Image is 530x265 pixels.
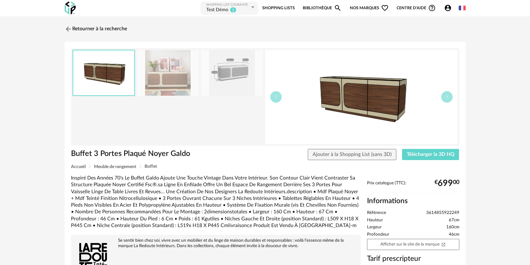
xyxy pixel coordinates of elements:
sup: 3 [230,7,237,13]
div: Prix catalogue (TTC): [367,180,459,192]
span: Largeur [367,225,382,230]
h2: Informations [367,196,459,206]
span: Télécharger la 3D HQ [407,152,455,157]
span: Référence [367,210,386,216]
span: Account Circle icon [444,4,455,12]
img: 91d41d57b1a06a705dd93fd3fdc278ad.jpg [137,50,199,96]
a: Afficher sur le site de la marqueOpen In New icon [367,239,459,250]
span: 699 [438,181,453,186]
div: Shopping List courante [206,3,250,7]
a: BibliothèqueMagnify icon [303,1,342,15]
span: 46cm [449,232,459,238]
img: svg+xml;base64,PHN2ZyB3aWR0aD0iMjQiIGhlaWdodD0iMjQiIHZpZXdCb3g9IjAgMCAyNCAyNCIgZmlsbD0ibm9uZSIgeG... [65,25,72,33]
button: Ajouter à la Shopping List (sans 3D) [308,149,396,160]
img: 44bc7bac0b79b0afce76e34d55c01f5e.jpg [201,50,263,96]
div: Test Démo [206,7,228,13]
span: Ajouter à la Shopping List (sans 3D) [313,152,392,157]
span: Nos marques [350,1,389,15]
span: Centre d'aideHelp Circle Outline icon [397,4,436,12]
button: Télécharger la 3D HQ [402,149,459,160]
h3: Tarif prescripteur [367,254,459,263]
a: Shopping Lists [262,1,295,15]
span: Open In New icon [441,242,446,246]
span: Heart Outline icon [381,4,389,12]
span: Magnify icon [334,4,342,12]
div: Breadcrumb [71,164,459,169]
span: 3614855922249 [426,210,459,216]
div: Se sentir bien chez soi, vivre avec un mobilier et du linge de maison durables et responsables : ... [74,238,357,249]
span: Profondeur [367,232,389,238]
img: thumbnail.png [265,50,458,144]
img: thumbnail.png [73,50,134,95]
span: Hauteur [367,217,383,223]
div: € 00 [435,181,459,186]
span: Account Circle icon [444,4,452,12]
img: fr [459,4,466,11]
a: Retourner à la recherche [65,22,127,36]
div: Inspiré Des Années 70's Le Buffet Galdo Ajoute Une Touche Vintage Dans Votre Intérieur. Son Conto... [71,175,361,229]
span: Meuble de rangement [94,165,136,169]
span: Buffet [145,164,157,169]
span: Help Circle Outline icon [428,4,436,12]
h1: Buffet 3 Portes Plaqué Noyer Galdo [71,149,229,159]
img: OXP [65,2,76,15]
span: 67cm [449,217,459,223]
span: 160cm [446,225,459,230]
span: Accueil [71,165,86,169]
